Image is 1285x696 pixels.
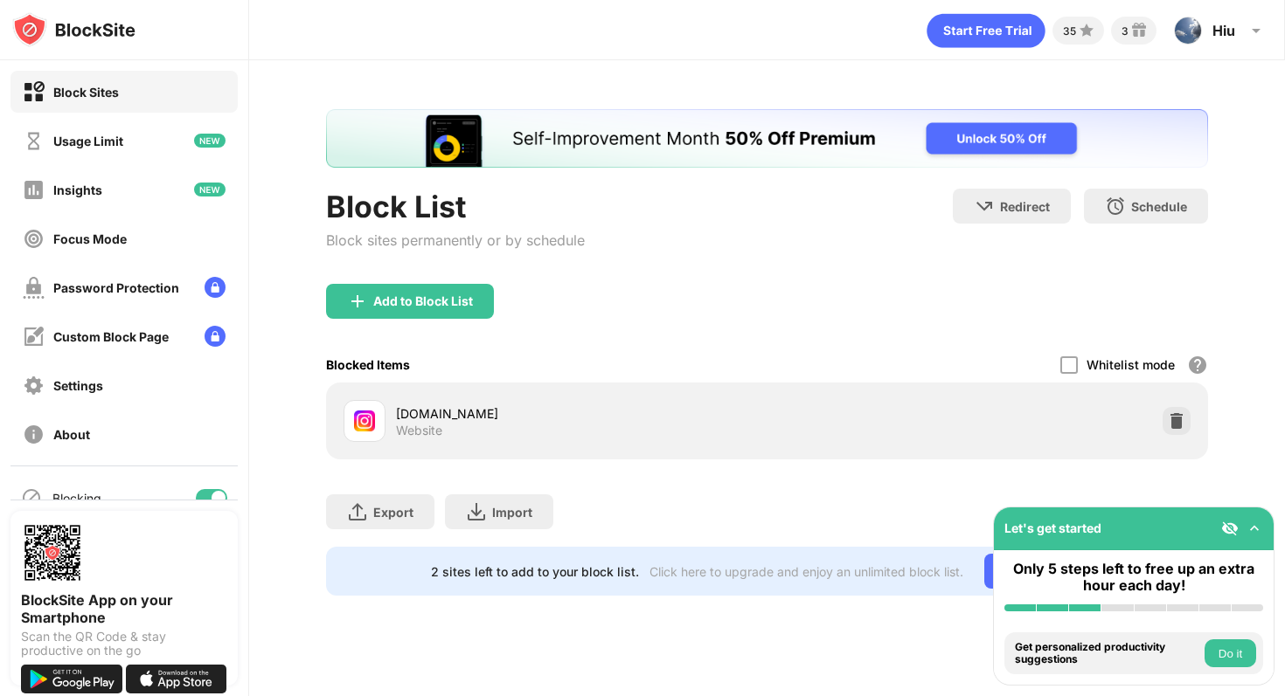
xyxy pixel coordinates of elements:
img: logo-blocksite.svg [12,12,135,47]
img: customize-block-page-off.svg [23,326,45,348]
div: Get personalized productivity suggestions [1015,641,1200,666]
div: Blocked Items [326,357,410,372]
img: options-page-qr-code.png [21,521,84,584]
div: Export [373,505,413,520]
div: Click here to upgrade and enjoy an unlimited block list. [649,564,963,579]
img: time-usage-off.svg [23,130,45,152]
div: Block sites permanently or by schedule [326,231,585,249]
img: favicons [354,410,375,431]
img: reward-small.svg [1129,20,1150,41]
div: Usage Limit [53,134,123,148]
div: Hiu [1212,22,1235,39]
img: lock-menu.svg [205,326,226,347]
div: Focus Mode [53,231,127,246]
div: Website [396,423,442,438]
img: insights-off.svg [23,179,45,201]
div: Redirect [1000,199,1050,214]
div: animation [927,13,1045,48]
img: blocking-icon.svg [21,487,42,508]
img: about-off.svg [23,424,45,445]
iframe: Banner [326,109,1208,168]
div: Schedule [1131,199,1187,214]
div: Blocking [52,491,101,506]
div: [DOMAIN_NAME] [396,404,767,423]
div: Insights [53,183,102,197]
div: Password Protection [53,280,179,295]
img: block-on.svg [23,81,45,103]
div: Whitelist mode [1087,357,1175,372]
div: Let's get started [1004,520,1101,535]
img: get-it-on-google-play.svg [21,665,122,693]
div: Custom Block Page [53,329,169,344]
div: Settings [53,378,103,393]
img: new-icon.svg [194,183,226,196]
img: focus-off.svg [23,228,45,250]
img: new-icon.svg [194,134,226,148]
div: BlockSite App on your Smartphone [21,591,227,626]
img: ACg8ocJpCWYKrgFiKiOS1PvYvJBhViI1h3OGbijqdNaNKt6ySRrTgDY=s96-c [1174,17,1202,45]
img: eye-not-visible.svg [1221,520,1239,537]
div: Add to Block List [373,294,473,308]
img: settings-off.svg [23,375,45,396]
div: Block Sites [53,85,119,100]
button: Do it [1205,639,1256,667]
img: password-protection-off.svg [23,277,45,299]
img: points-small.svg [1076,20,1097,41]
div: Scan the QR Code & stay productive on the go [21,630,227,658]
div: Only 5 steps left to free up an extra hour each day! [1004,561,1263,594]
div: 2 sites left to add to your block list. [431,564,639,579]
div: 3 [1122,24,1129,38]
div: 35 [1063,24,1076,38]
div: Block List [326,189,585,224]
div: About [53,427,90,442]
img: lock-menu.svg [205,277,226,298]
div: Import [492,505,532,520]
div: Go Unlimited [984,554,1104,589]
img: download-on-the-app-store.svg [126,665,227,693]
img: omni-setup-toggle.svg [1246,520,1263,537]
